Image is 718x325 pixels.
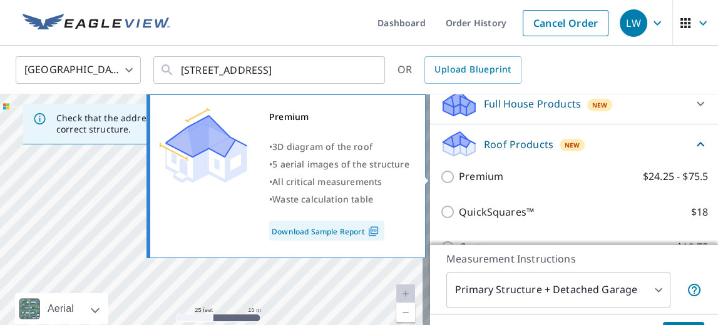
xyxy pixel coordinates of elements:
[365,226,382,237] img: Pdf Icon
[181,52,359,87] input: Search by address or latitude-longitude
[643,169,708,184] p: $24.25 - $75.5
[677,239,708,255] p: $13.75
[523,10,608,36] a: Cancel Order
[44,293,78,324] div: Aerial
[396,303,415,322] a: Current Level 20, Zoom Out
[484,96,581,111] p: Full House Products
[484,137,553,152] p: Roof Products
[592,100,608,110] span: New
[434,62,511,77] span: Upload Blueprint
[272,193,373,205] span: Waste calculation table
[446,272,670,307] div: Primary Structure + Detached Garage
[23,14,170,32] img: EV Logo
[272,158,409,170] span: 5 aerial images of the structure
[56,112,366,135] p: Check that the address is accurate, then drag the marker over the correct structure.
[269,138,409,156] div: •
[272,141,372,152] span: 3D diagram of the roof
[440,89,708,119] div: Full House ProductsNew
[397,56,521,84] div: OR
[424,56,521,84] a: Upload Blueprint
[269,156,409,173] div: •
[160,108,247,183] img: Premium
[446,251,702,266] p: Measurement Instructions
[459,169,503,184] p: Premium
[15,293,108,324] div: Aerial
[396,284,415,303] a: Current Level 20, Zoom In Disabled
[620,9,647,37] div: LW
[269,221,384,241] a: Download Sample Report
[269,191,409,208] div: •
[691,204,708,220] p: $18
[269,108,409,126] div: Premium
[565,140,580,150] span: New
[272,176,382,187] span: All critical measurements
[440,129,708,159] div: Roof ProductsNew
[459,204,534,220] p: QuickSquares™
[16,52,141,87] div: [GEOGRAPHIC_DATA]
[459,239,491,255] p: Gutter
[687,282,702,297] span: Your report will include the primary structure and a detached garage if one exists.
[269,173,409,191] div: •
